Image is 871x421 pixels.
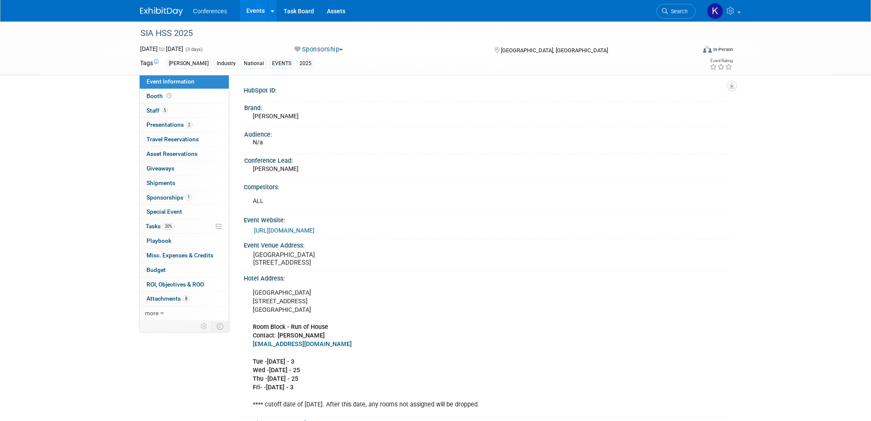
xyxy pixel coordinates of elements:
[211,321,229,332] td: Toggle Event Tabs
[244,102,727,112] div: Brand:
[140,306,229,320] a: more
[140,75,229,89] a: Event Information
[147,208,182,215] span: Special Event
[140,219,229,233] a: Tasks20%
[244,84,731,95] div: HubSpot ID:
[253,375,267,382] b: Thu -
[162,107,168,113] span: 5
[140,234,229,248] a: Playbook
[140,263,229,277] a: Budget
[140,176,229,190] a: Shipments
[703,46,712,53] img: Format-Inperson.png
[291,45,346,54] button: Sponsorship
[140,7,183,16] img: ExhibitDay
[241,59,266,68] div: National
[185,47,203,52] span: (3 days)
[140,161,229,176] a: Giveaways
[146,223,174,230] span: Tasks
[253,367,269,374] b: Wed -
[269,367,300,374] b: [DATE] - 25
[247,284,636,413] div: [GEOGRAPHIC_DATA] [STREET_ADDRESS] [GEOGRAPHIC_DATA] **** cutoff date of [DATE]. After this date,...
[266,384,293,391] b: [DATE] - 3
[163,223,174,230] span: 20%
[147,107,168,114] span: Staff
[147,165,174,172] span: Giveaways
[165,93,173,99] span: Booth not reserved yet
[253,384,266,391] b: Fri- -
[253,251,437,266] pre: [GEOGRAPHIC_DATA] [STREET_ADDRESS]
[656,4,696,19] a: Search
[254,227,314,234] a: [URL][DOMAIN_NAME]
[253,113,299,119] span: [PERSON_NAME]
[140,205,229,219] a: Special Event
[147,266,166,273] span: Budget
[269,59,294,68] div: EVENTS
[186,122,192,128] span: 2
[247,193,636,210] div: ALL
[140,191,229,205] a: Sponsorships1
[140,248,229,263] a: Misc. Expenses & Credits
[145,310,159,316] span: more
[183,296,189,302] span: 8
[501,47,608,54] span: [GEOGRAPHIC_DATA], [GEOGRAPHIC_DATA]
[147,295,189,302] span: Attachments
[297,59,314,68] div: 2025
[147,252,213,259] span: Misc. Expenses & Credits
[267,375,298,382] b: [DATE] - 25
[244,272,731,283] div: Hotel Address:
[140,278,229,292] a: ROI, Objectives & ROO
[140,292,229,306] a: Attachments8
[709,59,733,63] div: Event Rating
[253,358,267,365] b: Tue -
[197,321,212,332] td: Personalize Event Tab Strip
[147,237,171,244] span: Playbook
[147,194,192,201] span: Sponsorships
[147,121,192,128] span: Presentations
[244,214,731,224] div: Event Website:
[707,3,723,19] img: Katie Widhelm
[140,132,229,146] a: Travel Reservations
[193,8,227,15] span: Conferences
[253,139,263,146] span: N/a
[253,340,352,348] a: [EMAIL_ADDRESS][DOMAIN_NAME]
[140,89,229,103] a: Booth
[166,59,211,68] div: [PERSON_NAME]
[147,78,195,85] span: Event Information
[138,26,683,41] div: SIA HSS 2025
[147,93,173,99] span: Booth
[140,45,183,52] span: [DATE] [DATE]
[214,59,238,68] div: Industry
[253,332,325,339] b: Contact: [PERSON_NAME]
[244,181,731,191] div: Competitors:
[140,147,229,161] a: Asset Reservations
[244,239,731,250] div: Event Venue Address:
[267,358,294,365] b: [DATE] - 3
[147,179,175,186] span: Shipments
[147,136,199,143] span: Travel Reservations
[253,323,328,331] b: Room Block - Run of House
[140,118,229,132] a: Presentations2
[140,104,229,118] a: Staff5
[244,128,727,139] div: Audience:
[140,59,159,69] td: Tags
[713,46,733,53] div: In-Person
[147,281,204,288] span: ROI, Objectives & ROO
[186,194,192,200] span: 1
[253,165,299,172] span: [PERSON_NAME]
[645,45,733,57] div: Event Format
[244,154,727,165] div: Conference Lead:
[158,45,166,52] span: to
[147,150,198,157] span: Asset Reservations
[668,8,688,15] span: Search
